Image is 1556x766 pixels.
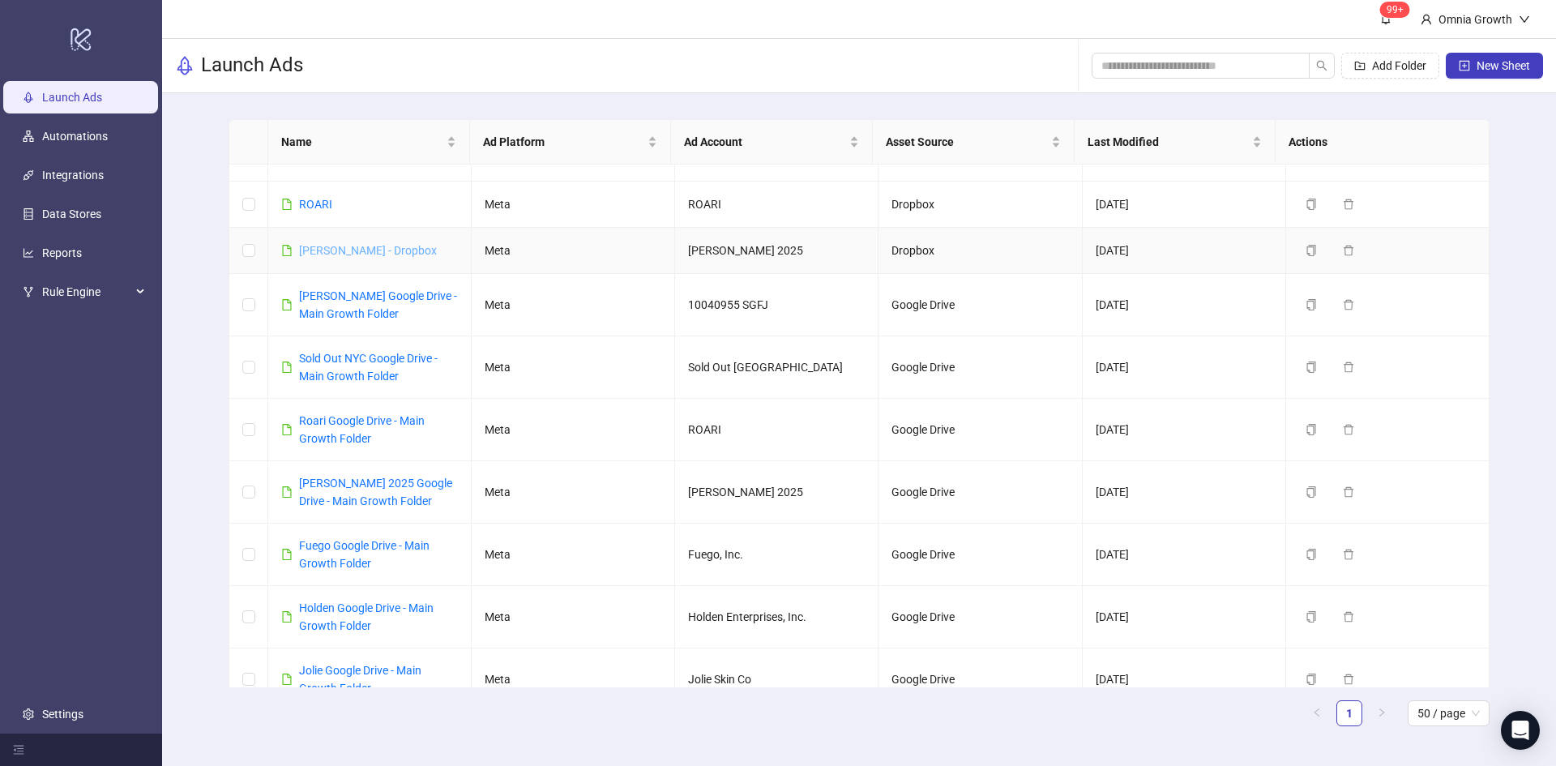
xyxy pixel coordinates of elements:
[1343,611,1354,623] span: delete
[1306,199,1317,210] span: copy
[472,228,675,274] td: Meta
[1306,611,1317,623] span: copy
[472,461,675,524] td: Meta
[281,245,293,256] span: file
[299,414,425,445] a: Roari Google Drive - Main Growth Folder
[1083,228,1286,274] td: [DATE]
[1083,182,1286,228] td: [DATE]
[1304,700,1330,726] li: Previous Page
[281,674,293,685] span: file
[675,228,878,274] td: [PERSON_NAME] 2025
[175,56,194,75] span: rocket
[268,120,470,165] th: Name
[878,274,1082,336] td: Google Drive
[472,182,675,228] td: Meta
[1316,60,1327,71] span: search
[1408,700,1490,726] div: Page Size
[684,133,846,151] span: Ad Account
[1354,60,1366,71] span: folder-add
[1369,700,1395,726] li: Next Page
[1343,486,1354,498] span: delete
[42,208,101,220] a: Data Stores
[299,244,437,257] a: [PERSON_NAME] - Dropbox
[299,198,332,211] a: ROARI
[281,424,293,435] span: file
[878,336,1082,399] td: Google Drive
[1306,424,1317,435] span: copy
[472,586,675,648] td: Meta
[281,362,293,373] span: file
[1306,549,1317,560] span: copy
[472,336,675,399] td: Meta
[1369,700,1395,726] button: right
[1306,486,1317,498] span: copy
[671,120,873,165] th: Ad Account
[42,708,83,721] a: Settings
[1343,424,1354,435] span: delete
[1336,700,1362,726] li: 1
[299,601,434,632] a: Holden Google Drive - Main Growth Folder
[1343,362,1354,373] span: delete
[1519,14,1530,25] span: down
[281,549,293,560] span: file
[878,586,1082,648] td: Google Drive
[1341,53,1439,79] button: Add Folder
[1343,199,1354,210] span: delete
[1477,59,1530,72] span: New Sheet
[675,182,878,228] td: ROARI
[42,169,104,182] a: Integrations
[472,524,675,586] td: Meta
[281,199,293,210] span: file
[1304,700,1330,726] button: left
[1337,701,1361,725] a: 1
[281,133,443,151] span: Name
[1380,13,1391,24] span: bell
[878,461,1082,524] td: Google Drive
[13,744,24,755] span: menu-fold
[675,399,878,461] td: ROARI
[1306,299,1317,310] span: copy
[1083,274,1286,336] td: [DATE]
[675,648,878,711] td: Jolie Skin Co
[299,477,452,507] a: [PERSON_NAME] 2025 Google Drive - Main Growth Folder
[299,289,457,320] a: [PERSON_NAME] Google Drive - Main Growth Folder
[23,286,34,297] span: fork
[42,130,108,143] a: Automations
[470,120,672,165] th: Ad Platform
[878,228,1082,274] td: Dropbox
[1306,362,1317,373] span: copy
[472,648,675,711] td: Meta
[1417,701,1480,725] span: 50 / page
[1075,120,1276,165] th: Last Modified
[483,133,645,151] span: Ad Platform
[42,246,82,259] a: Reports
[1312,708,1322,717] span: left
[675,586,878,648] td: Holden Enterprises, Inc.
[675,461,878,524] td: [PERSON_NAME] 2025
[1083,461,1286,524] td: [DATE]
[1432,11,1519,28] div: Omnia Growth
[299,352,438,383] a: Sold Out NYC Google Drive - Main Growth Folder
[1088,133,1250,151] span: Last Modified
[1343,299,1354,310] span: delete
[1459,60,1470,71] span: plus-square
[281,486,293,498] span: file
[1083,648,1286,711] td: [DATE]
[1306,674,1317,685] span: copy
[1421,14,1432,25] span: user
[1083,524,1286,586] td: [DATE]
[42,276,131,308] span: Rule Engine
[1501,711,1540,750] div: Open Intercom Messenger
[1083,586,1286,648] td: [DATE]
[878,399,1082,461] td: Google Drive
[1306,245,1317,256] span: copy
[1083,399,1286,461] td: [DATE]
[201,53,303,79] h3: Launch Ads
[472,399,675,461] td: Meta
[1372,59,1426,72] span: Add Folder
[878,648,1082,711] td: Google Drive
[299,539,430,570] a: Fuego Google Drive - Main Growth Folder
[878,182,1082,228] td: Dropbox
[1343,674,1354,685] span: delete
[873,120,1075,165] th: Asset Source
